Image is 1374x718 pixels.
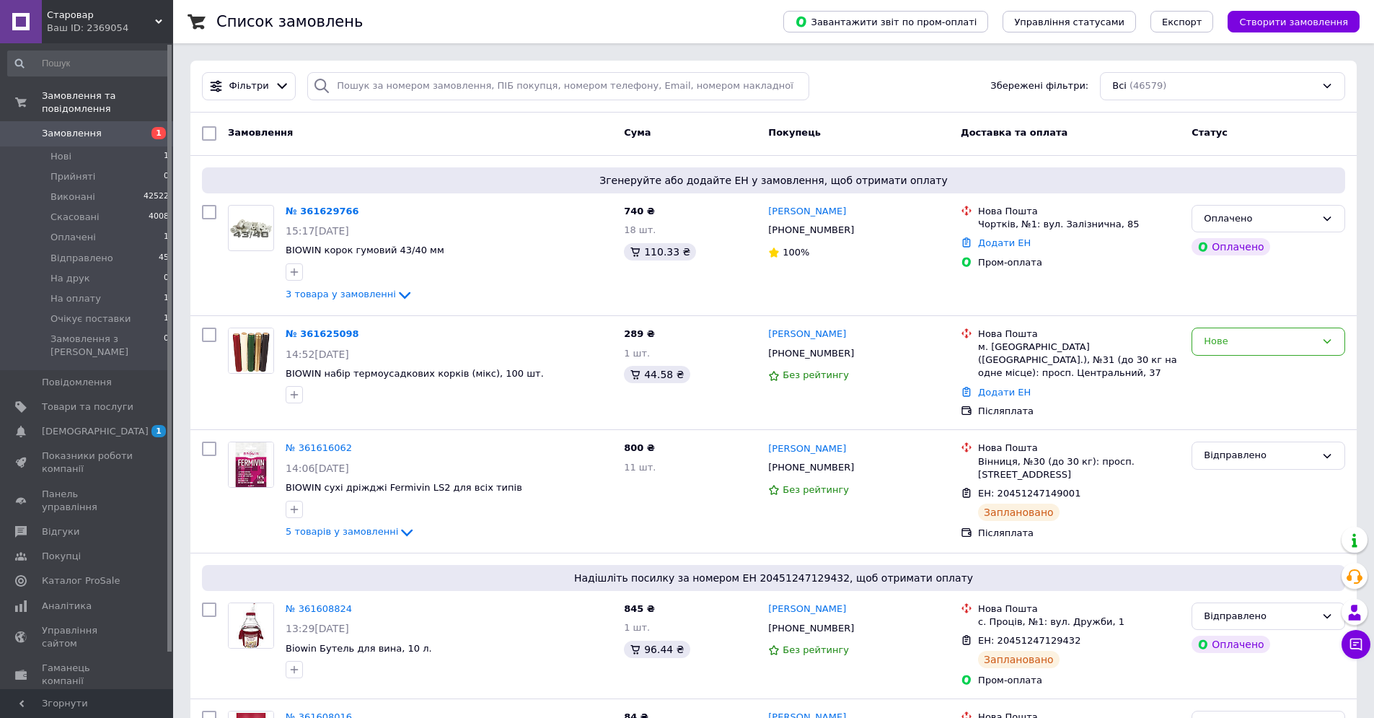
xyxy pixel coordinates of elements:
a: Biowin Бутель для вина, 10 л. [286,643,432,654]
span: Товари та послуги [42,400,133,413]
span: 45 [159,252,169,265]
span: Згенеруйте або додайте ЕН у замовлення, щоб отримати оплату [208,173,1339,188]
span: Аналітика [42,600,92,613]
a: BIOWIN корок гумовий 43/40 мм [286,245,444,255]
div: 44.58 ₴ [624,366,690,383]
span: 14:06[DATE] [286,463,349,474]
a: Фото товару [228,442,274,488]
button: Управління статусами [1003,11,1136,32]
span: 1 [151,127,166,139]
span: 1 [151,425,166,437]
span: Очікує поставки [50,312,131,325]
span: Покупці [42,550,81,563]
span: Скасовані [50,211,100,224]
span: 1 [164,231,169,244]
span: 0 [164,170,169,183]
a: № 361629766 [286,206,359,216]
img: Фото товару [229,603,273,648]
span: Гаманець компанії [42,662,133,688]
div: Оплачено [1192,636,1269,653]
span: ЕН: 20451247149001 [978,488,1080,499]
span: 100% [783,247,809,258]
span: 5 товарів у замовленні [286,526,398,537]
span: 1 шт. [624,348,650,359]
div: Відправлено [1204,448,1316,463]
span: ЕН: 20451247129432 [978,635,1080,646]
span: Покупець [768,127,821,138]
a: 5 товарів у замовленні [286,526,415,537]
div: Відправлено [1204,609,1316,624]
div: 110.33 ₴ [624,243,696,261]
span: Всі [1112,79,1127,93]
div: Оплачено [1192,238,1269,255]
span: Без рейтингу [783,484,849,495]
a: [PERSON_NAME] [768,205,846,219]
a: Додати ЕН [978,387,1031,398]
span: 13:29[DATE] [286,623,349,634]
span: Замовлення [228,127,293,138]
div: 96.44 ₴ [624,641,690,658]
span: Замовлення [42,127,102,140]
div: Чортків, №1: вул. Залізнична, 85 [978,218,1180,231]
span: 3 товара у замовленні [286,289,396,300]
span: Показники роботи компанії [42,450,133,476]
div: м. [GEOGRAPHIC_DATA] ([GEOGRAPHIC_DATA].), №31 (до 30 кг на одне місце): просп. Центральний, 37 [978,341,1180,380]
a: 3 товара у замовленні [286,289,413,299]
div: Нова Пошта [978,603,1180,616]
img: Фото товару [229,328,273,373]
span: 42522 [144,191,169,203]
div: Нова Пошта [978,205,1180,218]
div: Нова Пошта [978,442,1180,455]
span: 800 ₴ [624,442,655,453]
input: Пошук [7,51,170,76]
span: 1 [164,292,169,305]
span: BIOWIN набір термоусадкових корків (мікс), 100 шт. [286,368,544,379]
span: 0 [164,333,169,359]
button: Створити замовлення [1228,11,1360,32]
span: Управління сайтом [42,624,133,650]
div: Нова Пошта [978,328,1180,341]
div: Післяплата [978,527,1180,540]
span: Повідомлення [42,376,112,389]
a: BIOWIN сухі дріжджі Fermivin LS2 для всіх типів [286,482,522,493]
div: с. Проців, №1: вул. Дружби, 1 [978,616,1180,629]
div: Заплановано [978,504,1060,521]
span: [PHONE_NUMBER] [768,623,854,634]
div: Заплановано [978,651,1060,668]
span: Нові [50,150,71,163]
span: (46579) [1129,80,1167,91]
div: Нове [1204,334,1316,349]
span: 740 ₴ [624,206,655,216]
a: Фото товару [228,328,274,374]
a: [PERSON_NAME] [768,603,846,616]
span: Експорт [1162,17,1202,27]
span: Завантажити звіт по пром-оплаті [795,15,977,28]
span: Оплачені [50,231,96,244]
div: Вінниця, №30 (до 30 кг): просп. [STREET_ADDRESS] [978,455,1180,481]
span: Без рейтингу [783,644,849,655]
a: № 361608824 [286,603,352,614]
span: Управління статусами [1014,17,1124,27]
a: Додати ЕН [978,237,1031,248]
span: Надішліть посилку за номером ЕН 20451247129432, щоб отримати оплату [208,571,1339,585]
a: Фото товару [228,603,274,649]
img: Фото товару [229,442,273,487]
a: [PERSON_NAME] [768,328,846,341]
span: Старовар [47,9,155,22]
span: [PHONE_NUMBER] [768,224,854,235]
span: 14:52[DATE] [286,349,349,360]
button: Експорт [1150,11,1214,32]
span: [PHONE_NUMBER] [768,462,854,473]
span: 15:17[DATE] [286,225,349,237]
span: Прийняті [50,170,95,183]
span: Статус [1192,127,1228,138]
span: Замовлення та повідомлення [42,89,173,115]
span: Збережені фільтри: [990,79,1088,93]
span: На оплату [50,292,101,305]
span: 18 шт. [624,224,656,235]
h1: Список замовлень [216,13,363,30]
a: Створити замовлення [1213,16,1360,27]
